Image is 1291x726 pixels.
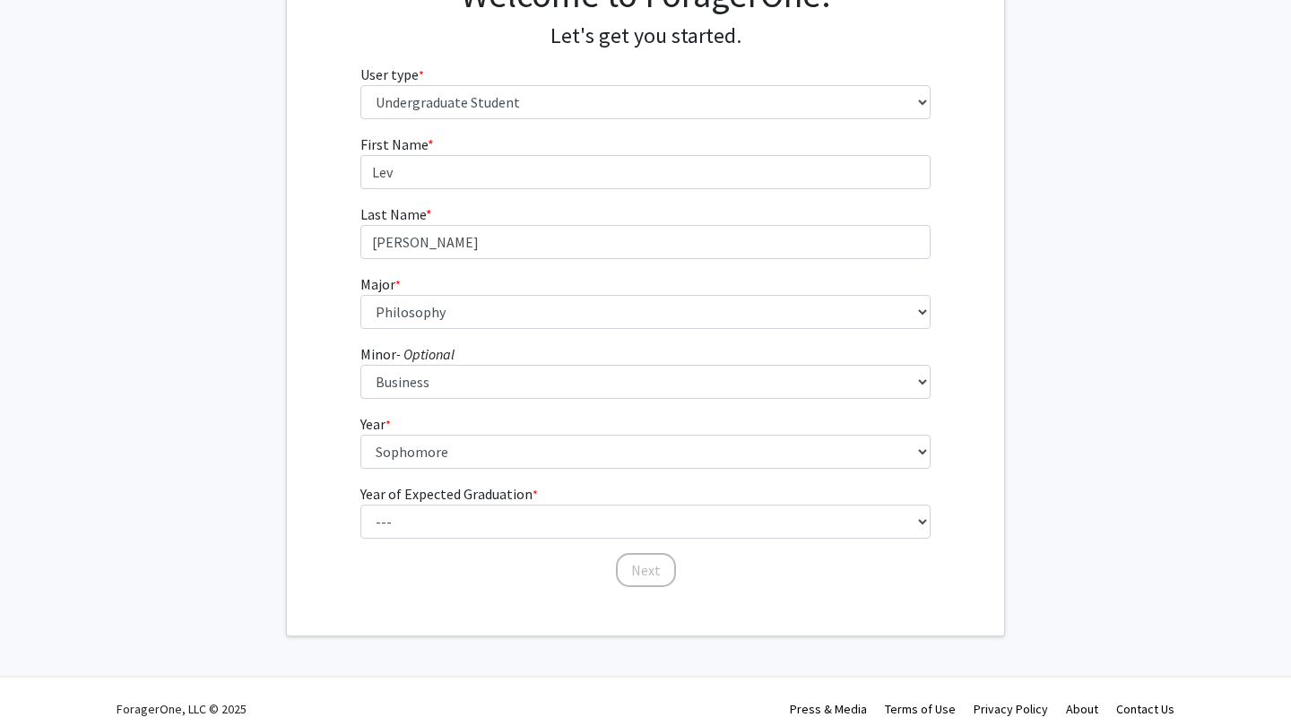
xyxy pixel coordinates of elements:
a: Privacy Policy [974,701,1048,717]
a: Contact Us [1116,701,1174,717]
label: User type [360,64,424,85]
label: Minor [360,343,455,365]
span: Last Name [360,205,426,223]
label: Year [360,413,391,435]
button: Next [616,553,676,587]
span: First Name [360,135,428,153]
a: About [1066,701,1098,717]
label: Major [360,273,401,295]
i: - Optional [396,345,455,363]
a: Press & Media [790,701,867,717]
h4: Let's get you started. [360,23,931,49]
iframe: Chat [13,645,76,713]
a: Terms of Use [885,701,956,717]
label: Year of Expected Graduation [360,483,538,505]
